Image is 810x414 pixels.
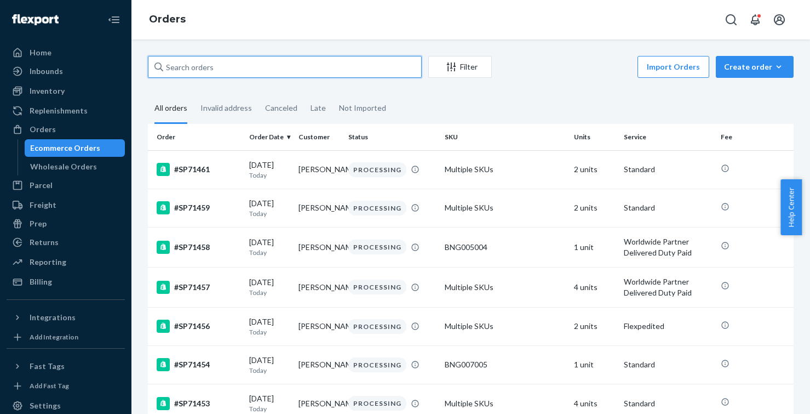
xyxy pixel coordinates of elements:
div: [DATE] [249,277,290,297]
td: 2 units [570,150,619,189]
button: Fast Tags [7,358,125,375]
td: [PERSON_NAME] [294,189,343,227]
td: [PERSON_NAME] [294,227,343,267]
div: #SP71461 [157,163,240,176]
div: Orders [30,124,56,135]
div: Billing [30,276,52,287]
div: Canceled [265,94,297,122]
a: Orders [149,13,186,25]
p: Today [249,248,290,257]
a: Billing [7,273,125,291]
input: Search orders [148,56,422,78]
span: Help Center [780,179,802,235]
th: Units [570,124,619,150]
div: BNG005004 [445,242,565,253]
div: [DATE] [249,237,290,257]
button: Open account menu [768,9,790,31]
div: Inbounds [30,66,63,77]
td: [PERSON_NAME] [294,150,343,189]
div: PROCESSING [348,240,406,254]
div: BNG007005 [445,359,565,370]
th: Order Date [245,124,294,150]
td: [PERSON_NAME] [294,345,343,384]
div: [DATE] [249,355,290,375]
div: Late [311,94,326,122]
th: Status [344,124,441,150]
th: Order [148,124,245,150]
button: Integrations [7,309,125,326]
a: Ecommerce Orders [25,139,125,157]
a: Home [7,44,125,61]
a: Freight [7,196,125,214]
button: Close Navigation [103,9,125,31]
p: Today [249,366,290,375]
div: #SP71454 [157,358,240,371]
img: Flexport logo [12,14,59,25]
td: 4 units [570,267,619,307]
th: Fee [716,124,794,150]
div: Prep [30,218,47,229]
button: Import Orders [637,56,709,78]
p: Today [249,288,290,297]
div: [DATE] [249,198,290,218]
div: PROCESSING [348,162,406,177]
div: Replenishments [30,105,88,116]
td: 1 unit [570,227,619,267]
div: Home [30,47,51,58]
button: Create order [716,56,794,78]
div: [DATE] [249,316,290,337]
div: Wholesale Orders [30,161,97,172]
td: 2 units [570,307,619,345]
div: Customer [298,132,339,141]
div: PROCESSING [348,358,406,372]
button: Open Search Box [720,9,742,31]
div: Returns [30,237,59,248]
td: 2 units [570,189,619,227]
a: Prep [7,215,125,232]
p: Standard [624,164,712,175]
p: Standard [624,359,712,370]
p: Standard [624,202,712,213]
p: Worldwide Partner Delivered Duty Paid [624,236,712,258]
a: Replenishments [7,102,125,120]
p: Today [249,327,290,337]
div: #SP71453 [157,397,240,410]
div: [DATE] [249,393,290,413]
a: Wholesale Orders [25,158,125,175]
div: Inventory [30,86,65,97]
td: 1 unit [570,345,619,384]
a: Orders [7,121,125,138]
div: Reporting [30,257,66,268]
div: #SP71457 [157,281,240,294]
div: PROCESSING [348,201,406,215]
th: Service [619,124,716,150]
div: Invalid address [200,94,252,122]
ol: breadcrumbs [140,4,194,36]
p: Today [249,209,290,218]
td: [PERSON_NAME] [294,307,343,345]
button: Open notifications [744,9,766,31]
a: Inbounds [7,63,125,80]
div: #SP71456 [157,320,240,333]
div: #SP71459 [157,201,240,214]
td: Multiple SKUs [440,150,570,189]
p: Today [249,404,290,413]
a: Parcel [7,177,125,194]
div: Fast Tags [30,361,65,372]
div: Create order [724,61,785,72]
div: Settings [30,400,61,411]
p: Today [249,171,290,180]
td: Multiple SKUs [440,267,570,307]
div: All orders [154,94,187,124]
div: Integrations [30,312,76,323]
div: PROCESSING [348,319,406,334]
div: Filter [429,61,491,72]
a: Returns [7,234,125,251]
a: Reporting [7,253,125,271]
div: Parcel [30,180,53,191]
div: Not Imported [339,94,386,122]
a: Inventory [7,82,125,100]
button: Filter [428,56,492,78]
div: Ecommerce Orders [30,143,100,154]
th: SKU [440,124,570,150]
